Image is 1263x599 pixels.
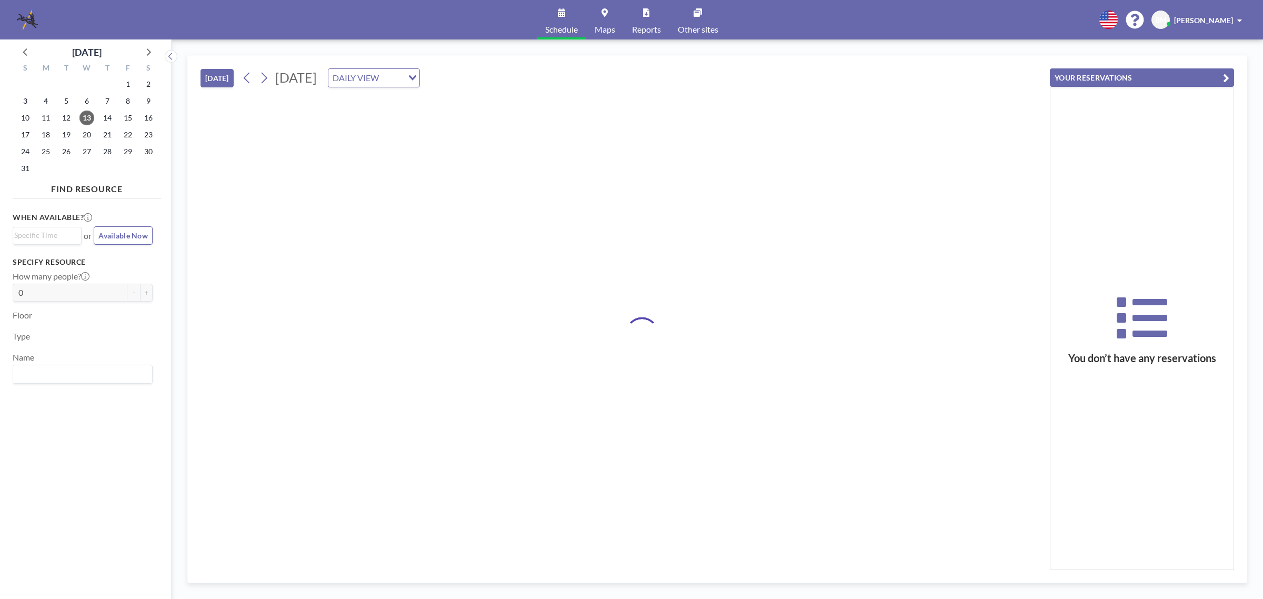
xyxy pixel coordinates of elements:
span: Available Now [98,231,148,240]
span: [PERSON_NAME] [1174,16,1233,25]
span: Thursday, August 28, 2025 [100,144,115,159]
span: Schedule [545,25,578,34]
span: Saturday, August 23, 2025 [141,127,156,142]
span: Tuesday, August 19, 2025 [59,127,74,142]
input: Search for option [14,367,146,381]
span: Sunday, August 24, 2025 [18,144,33,159]
span: Saturday, August 9, 2025 [141,94,156,108]
span: Saturday, August 2, 2025 [141,77,156,92]
span: Friday, August 29, 2025 [121,144,135,159]
span: BM [1155,15,1167,25]
div: S [15,62,36,76]
span: Reports [632,25,661,34]
span: Tuesday, August 5, 2025 [59,94,74,108]
span: Sunday, August 31, 2025 [18,161,33,176]
span: Sunday, August 10, 2025 [18,111,33,125]
div: [DATE] [72,45,102,59]
span: Thursday, August 14, 2025 [100,111,115,125]
div: M [36,62,56,76]
span: or [84,231,92,241]
input: Search for option [382,71,402,85]
span: Other sites [678,25,718,34]
span: Sunday, August 3, 2025 [18,94,33,108]
span: [DATE] [275,69,317,85]
h3: You don’t have any reservations [1050,352,1234,365]
label: Type [13,331,30,342]
div: T [56,62,77,76]
span: Tuesday, August 26, 2025 [59,144,74,159]
button: - [127,284,140,302]
span: Tuesday, August 12, 2025 [59,111,74,125]
span: DAILY VIEW [330,71,381,85]
span: Monday, August 18, 2025 [38,127,53,142]
span: Wednesday, August 6, 2025 [79,94,94,108]
div: S [138,62,158,76]
button: Available Now [94,226,153,245]
span: Wednesday, August 20, 2025 [79,127,94,142]
span: Wednesday, August 13, 2025 [79,111,94,125]
span: Friday, August 15, 2025 [121,111,135,125]
span: Friday, August 8, 2025 [121,94,135,108]
span: Thursday, August 7, 2025 [100,94,115,108]
span: Sunday, August 17, 2025 [18,127,33,142]
button: [DATE] [201,69,234,87]
div: Search for option [328,69,419,87]
button: + [140,284,153,302]
span: Monday, August 4, 2025 [38,94,53,108]
span: Monday, August 11, 2025 [38,111,53,125]
input: Search for option [14,229,75,241]
label: Name [13,352,34,363]
span: Friday, August 22, 2025 [121,127,135,142]
div: T [97,62,117,76]
img: organization-logo [17,9,38,31]
span: Monday, August 25, 2025 [38,144,53,159]
div: W [77,62,97,76]
span: Maps [595,25,615,34]
div: Search for option [13,227,81,243]
div: F [117,62,138,76]
div: Search for option [13,365,152,383]
button: YOUR RESERVATIONS [1050,68,1234,87]
span: Saturday, August 30, 2025 [141,144,156,159]
span: Friday, August 1, 2025 [121,77,135,92]
span: Saturday, August 16, 2025 [141,111,156,125]
label: Floor [13,310,32,321]
span: Thursday, August 21, 2025 [100,127,115,142]
h3: Specify resource [13,257,153,267]
label: How many people? [13,271,89,282]
span: Wednesday, August 27, 2025 [79,144,94,159]
h4: FIND RESOURCE [13,179,161,194]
